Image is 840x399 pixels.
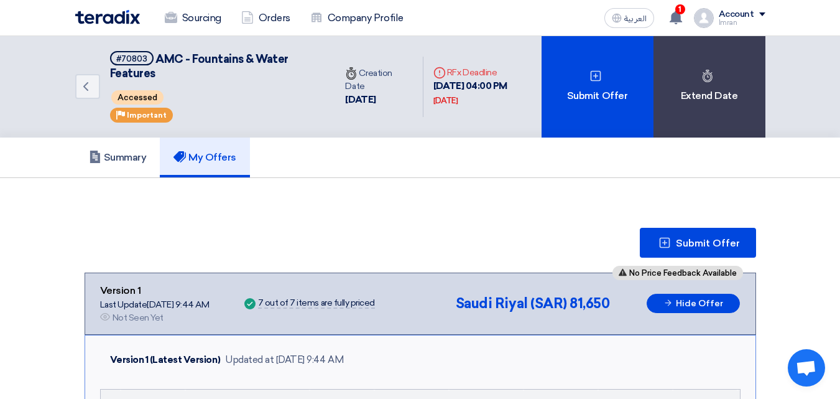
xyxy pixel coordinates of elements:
div: Imran [719,19,765,26]
div: Extend Date [653,36,765,138]
span: Accessed [111,90,164,105]
div: Account [719,9,754,20]
div: Last Update [DATE] 9:44 AM [100,298,210,311]
a: Summary [75,138,160,177]
span: العربية [624,14,647,23]
div: 7 out of 7 items are fully priced [258,299,375,309]
div: Version 1 (Latest Version) [110,353,221,367]
a: My Offers [160,138,250,177]
span: Submit Offer [676,238,740,248]
div: RFx Deadline [433,66,532,79]
span: 81,650 [570,295,609,312]
div: [DATE] [345,93,412,107]
span: Important [127,111,167,120]
img: Teradix logo [75,10,140,24]
a: Company Profile [300,4,413,32]
div: #70803 [116,55,147,63]
h5: Summary [89,151,147,164]
span: No Price Feedback Available [629,269,737,277]
img: profile_test.png [694,8,714,28]
a: Orders [231,4,300,32]
a: Open chat [788,349,825,387]
div: Version 1 [100,283,210,298]
button: Submit Offer [640,228,756,258]
a: Sourcing [155,4,231,32]
div: [DATE] 04:00 PM [433,79,532,107]
div: [DATE] [433,95,458,107]
div: Updated at [DATE] 9:44 AM [225,353,343,367]
span: AMC - Fountains & Water Features [110,52,289,80]
span: 1 [675,4,685,14]
button: Hide Offer [647,294,740,313]
div: Creation Date [345,67,412,93]
span: Saudi Riyal (SAR) [456,295,567,312]
h5: My Offers [173,151,236,164]
button: العربية [604,8,654,28]
div: Submit Offer [542,36,653,138]
div: Not Seen Yet [113,311,164,324]
h5: AMC - Fountains & Water Features [110,51,321,82]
